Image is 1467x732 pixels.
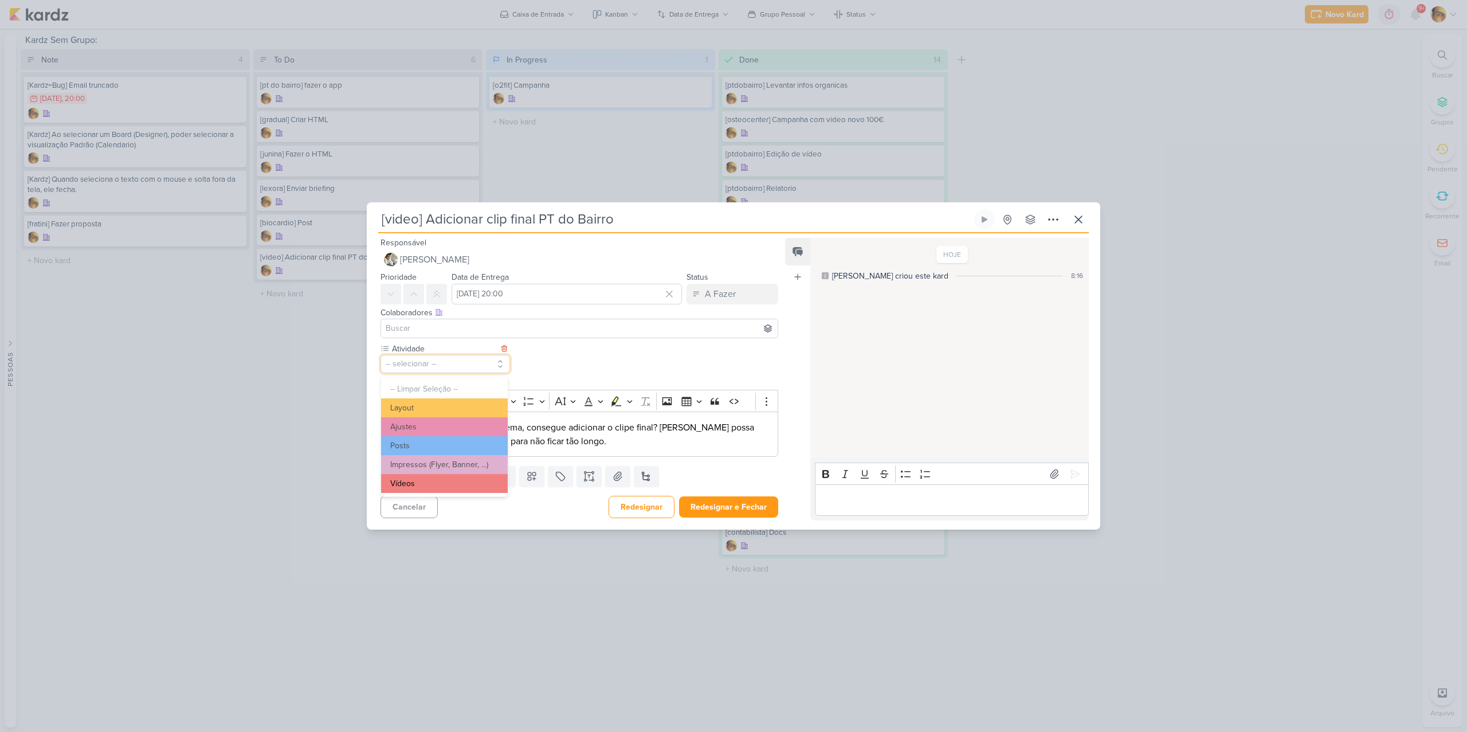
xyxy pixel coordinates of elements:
[381,474,508,493] button: Vídeos
[383,322,775,335] input: Buscar
[381,390,778,412] div: Editor toolbar
[815,484,1089,516] div: Editor editing area: main
[980,215,989,224] div: Ligar relógio
[381,455,508,474] button: Impressos (Flyer, Banner, ...)
[391,343,497,355] label: Atividade
[705,287,736,301] div: A Fazer
[381,496,438,518] button: Cancelar
[1071,271,1083,281] div: 8:16
[832,270,948,282] div: [PERSON_NAME] criou este kard
[452,272,509,282] label: Data de Entrega
[381,398,508,417] button: Layout
[381,249,778,270] button: [PERSON_NAME]
[381,355,510,373] button: -- selecionar --
[384,253,398,267] img: Raphael Simas
[381,307,778,319] div: Colaboradores
[381,417,508,436] button: Ajustes
[687,272,708,282] label: Status
[381,238,426,248] label: Responsável
[381,436,508,455] button: Posts
[609,496,674,518] button: Redesignar
[400,253,469,267] span: [PERSON_NAME]
[390,378,778,390] input: Texto sem título
[381,379,508,398] button: -- Limpar Seleção --
[381,272,417,282] label: Prioridade
[387,421,772,448] p: Mestre, naquele mesmo esquema, consegue adicionar o clipe final? [PERSON_NAME] possa pegar um pou...
[452,284,682,304] input: Select a date
[815,463,1089,485] div: Editor toolbar
[378,209,972,230] input: Kard Sem Título
[687,284,778,304] button: A Fazer
[381,412,778,457] div: Editor editing area: main
[679,496,778,518] button: Redesignar e Fechar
